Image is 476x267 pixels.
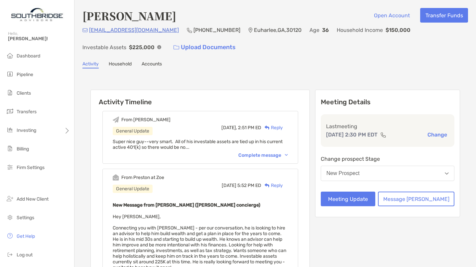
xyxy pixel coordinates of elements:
img: Info Icon [157,45,161,49]
img: Email Icon [82,28,88,32]
div: General Update [113,185,153,193]
span: Clients [17,90,31,96]
button: Message [PERSON_NAME] [378,192,454,206]
p: Investable Assets [82,43,126,51]
div: Reply [261,182,283,189]
img: investing icon [6,126,14,134]
img: Zoe Logo [8,3,66,27]
span: Firm Settings [17,165,45,170]
span: Get Help [17,233,35,239]
button: Transfer Funds [420,8,468,23]
div: From Preston at Zoe [121,175,164,180]
div: Reply [261,124,283,131]
p: Euharlee , GA , 30120 [254,26,301,34]
p: $225,000 [129,43,155,51]
span: Investing [17,128,36,133]
span: Super nice guy--very smart. All of his investable assets are tied up in his current active 401(k)... [113,139,283,150]
p: $150,000 [386,26,411,34]
p: [EMAIL_ADDRESS][DOMAIN_NAME] [89,26,179,34]
p: 36 [322,26,329,34]
span: [PERSON_NAME]! [8,36,70,42]
img: button icon [174,45,179,50]
img: communication type [380,132,386,137]
span: Transfers [17,109,37,115]
img: Reply icon [265,126,270,130]
button: Open Account [369,8,415,23]
img: Location Icon [248,28,253,33]
button: Change [425,131,449,138]
h4: [PERSON_NAME] [82,8,176,23]
b: New Message from [PERSON_NAME] ([PERSON_NAME] concierge) [113,202,260,208]
div: Complete message [238,152,288,158]
div: General Update [113,127,153,135]
a: Household [109,61,132,68]
a: Activity [82,61,99,68]
span: 2:51 PM ED [238,125,261,131]
span: Settings [17,215,34,221]
img: Reply icon [265,183,270,188]
span: Log out [17,252,33,258]
button: Meeting Update [321,192,375,206]
img: get-help icon [6,232,14,240]
img: pipeline icon [6,70,14,78]
p: [DATE] 2:30 PM EDT [326,131,378,139]
img: add_new_client icon [6,195,14,203]
button: New Prospect [321,166,454,181]
img: dashboard icon [6,51,14,59]
p: Last meeting [326,122,449,131]
img: Open dropdown arrow [445,172,449,175]
span: Billing [17,146,29,152]
p: [PHONE_NUMBER] [193,26,240,34]
img: Phone Icon [187,28,192,33]
span: 5:52 PM ED [237,183,261,188]
p: Household Income [337,26,383,34]
a: Upload Documents [169,40,240,54]
img: Chevron icon [285,154,288,156]
span: [DATE], [221,125,237,131]
p: Change prospect Stage [321,155,454,163]
img: transfers icon [6,107,14,115]
span: [DATE] [222,183,236,188]
img: Event icon [113,174,119,181]
span: Dashboard [17,53,40,59]
span: Add New Client [17,196,49,202]
img: settings icon [6,213,14,221]
img: logout icon [6,250,14,258]
div: New Prospect [326,170,360,176]
div: From [PERSON_NAME] [121,117,171,123]
a: Accounts [142,61,162,68]
span: Pipeline [17,72,33,77]
img: Event icon [113,117,119,123]
img: billing icon [6,144,14,152]
p: Age [309,26,319,34]
h6: Activity Timeline [91,90,309,106]
img: firm-settings icon [6,163,14,171]
img: clients icon [6,89,14,97]
p: Meeting Details [321,98,454,106]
